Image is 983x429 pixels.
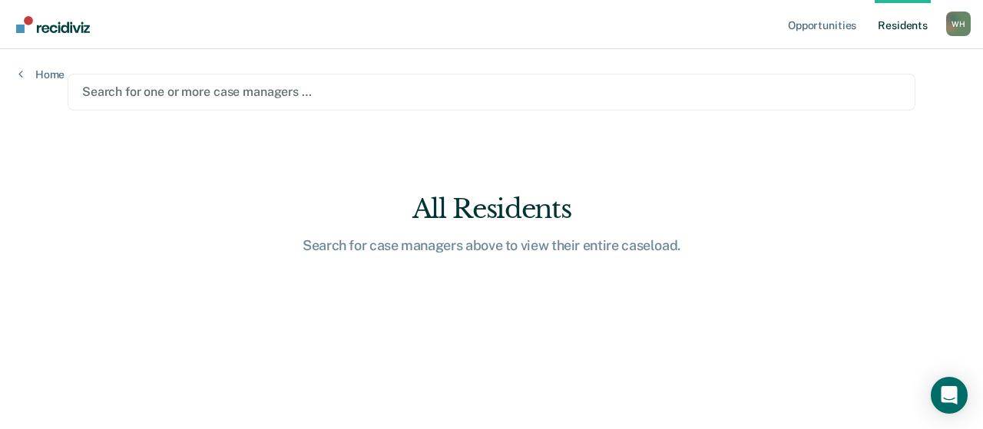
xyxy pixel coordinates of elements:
[246,193,737,225] div: All Residents
[946,12,971,36] button: Profile dropdown button
[946,12,971,36] div: W H
[246,237,737,254] div: Search for case managers above to view their entire caseload.
[16,16,90,33] img: Recidiviz
[931,377,968,414] div: Open Intercom Messenger
[18,68,65,81] a: Home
